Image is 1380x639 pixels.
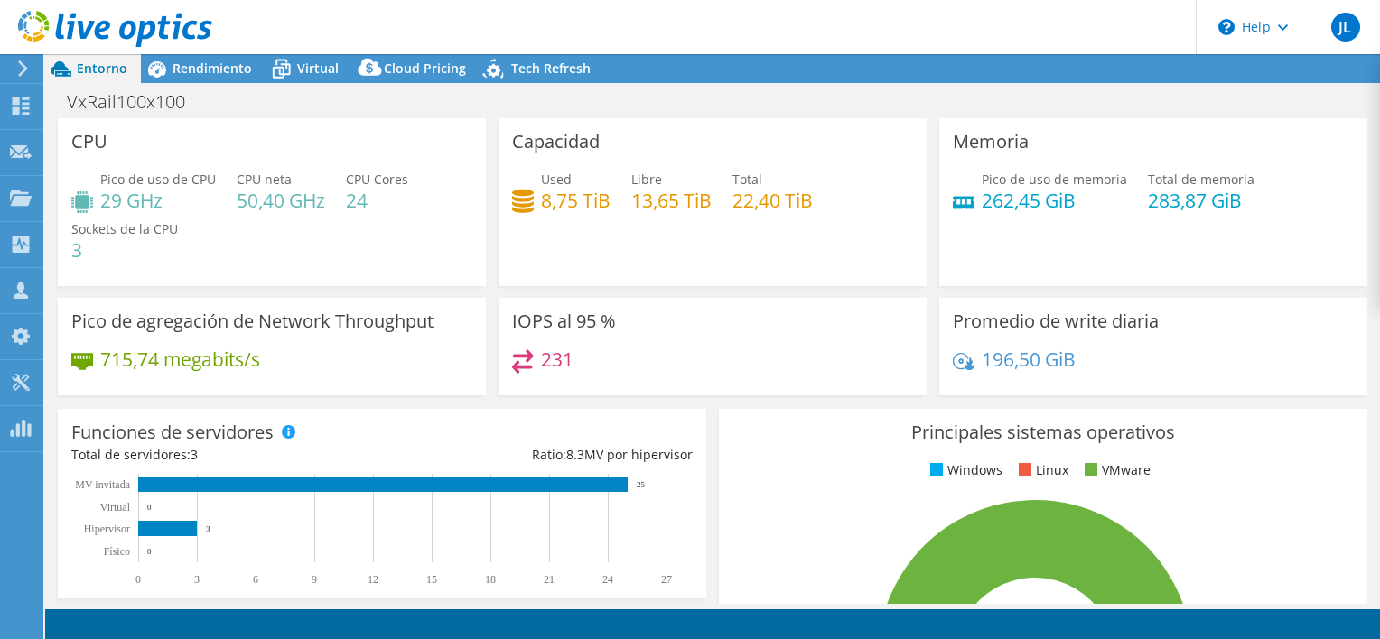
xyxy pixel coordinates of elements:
text: 9 [312,573,317,586]
li: Windows [926,460,1002,480]
li: VMware [1080,460,1151,480]
text: 27 [661,573,672,586]
div: Ratio: MV por hipervisor [382,445,693,465]
h3: Promedio de write diaria [953,311,1159,331]
h4: 231 [541,349,573,369]
span: Tech Refresh [511,60,591,77]
span: Libre [631,171,662,188]
h4: 8,75 TiB [541,190,611,210]
text: 25 [637,480,646,489]
text: 0 [147,503,152,512]
h3: Capacidad [512,132,600,152]
h1: VxRail100x100 [59,92,213,112]
svg: \n [1218,19,1235,35]
h4: 50,40 GHz [237,190,325,210]
h4: 13,65 TiB [631,190,712,210]
span: CPU neta [237,171,292,188]
h3: Memoria [953,132,1029,152]
h4: 196,50 GiB [982,349,1076,369]
span: Entorno [77,60,127,77]
li: Linux [1014,460,1068,480]
span: Used [541,171,572,188]
h3: Principales sistemas operativos [732,422,1354,442]
text: 15 [426,573,437,586]
h3: IOPS al 95 % [512,311,616,331]
h4: 29 GHz [100,190,216,210]
span: 8.3 [566,446,584,463]
span: Total [732,171,762,188]
text: 0 [135,573,141,586]
h3: Funciones de servidores [71,422,274,442]
h4: 715,74 megabits/s [100,349,260,369]
tspan: Físico [104,545,130,558]
h4: 262,45 GiB [982,190,1127,210]
h3: Pico de agregación de Network Throughput [71,311,434,331]
text: 6 [253,573,258,586]
text: 3 [206,524,210,533]
text: 18 [485,573,496,586]
text: 21 [544,573,555,586]
span: Virtual [297,60,339,77]
text: 24 [602,573,613,586]
h4: 283,87 GiB [1148,190,1254,210]
div: Total de servidores: [71,445,382,465]
span: Rendimiento [172,60,252,77]
text: 0 [147,547,152,556]
span: JL [1331,13,1360,42]
text: MV invitada [75,478,130,491]
h4: 22,40 TiB [732,190,813,210]
span: Total de memoria [1148,171,1254,188]
text: Hipervisor [84,523,130,535]
span: Cloud Pricing [384,60,466,77]
span: CPU Cores [346,171,408,188]
text: 12 [368,573,378,586]
span: Pico de uso de CPU [100,171,216,188]
span: Pico de uso de memoria [982,171,1127,188]
span: 3 [191,446,198,463]
span: Sockets de la CPU [71,220,178,237]
h4: 3 [71,240,178,260]
h3: CPU [71,132,107,152]
text: Virtual [100,501,131,514]
h4: 24 [346,190,408,210]
text: 3 [194,573,200,586]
